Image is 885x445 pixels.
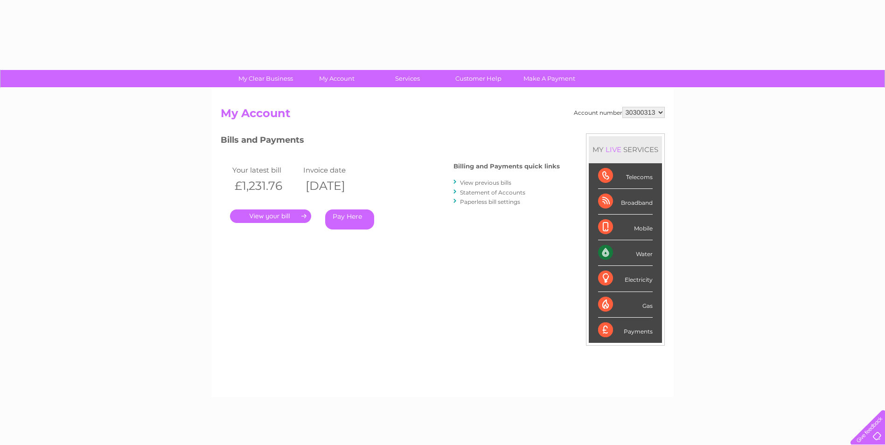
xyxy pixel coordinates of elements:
[460,198,520,205] a: Paperless bill settings
[604,145,623,154] div: LIVE
[221,133,560,150] h3: Bills and Payments
[453,163,560,170] h4: Billing and Payments quick links
[227,70,304,87] a: My Clear Business
[574,107,665,118] div: Account number
[230,176,301,195] th: £1,231.76
[511,70,588,87] a: Make A Payment
[325,209,374,229] a: Pay Here
[598,292,653,318] div: Gas
[589,136,662,163] div: MY SERVICES
[440,70,517,87] a: Customer Help
[221,107,665,125] h2: My Account
[230,209,311,223] a: .
[598,215,653,240] div: Mobile
[369,70,446,87] a: Services
[230,164,301,176] td: Your latest bill
[301,176,372,195] th: [DATE]
[598,318,653,343] div: Payments
[598,240,653,266] div: Water
[298,70,375,87] a: My Account
[598,189,653,215] div: Broadband
[598,266,653,292] div: Electricity
[301,164,372,176] td: Invoice date
[460,179,511,186] a: View previous bills
[598,163,653,189] div: Telecoms
[460,189,525,196] a: Statement of Accounts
